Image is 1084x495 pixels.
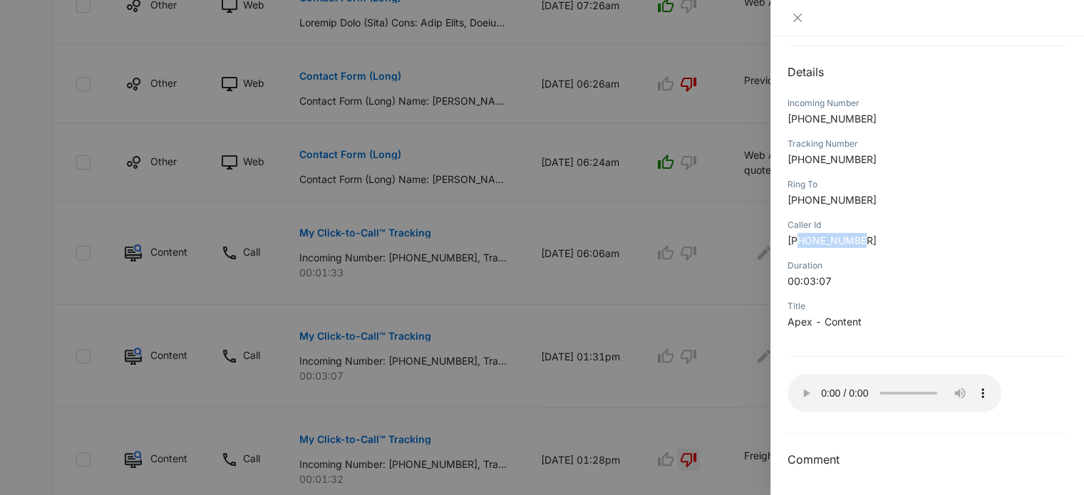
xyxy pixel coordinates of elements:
h3: Comment [788,451,1067,468]
button: Close [788,11,807,24]
div: Title [788,300,1067,313]
div: Ring To [788,178,1067,191]
span: close [792,12,803,24]
span: Apex - Content [788,316,862,328]
span: [PHONE_NUMBER] [788,234,877,246]
span: [PHONE_NUMBER] [788,113,877,125]
span: 00:03:07 [788,275,832,287]
span: [PHONE_NUMBER] [788,194,877,206]
div: Duration [788,259,1067,272]
div: Caller Id [788,219,1067,231]
div: Tracking Number [788,137,1067,150]
div: Incoming Number [788,97,1067,110]
h2: Details [788,63,1067,80]
span: [PHONE_NUMBER] [788,153,877,165]
audio: Your browser does not support the audio tag. [788,374,1001,412]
